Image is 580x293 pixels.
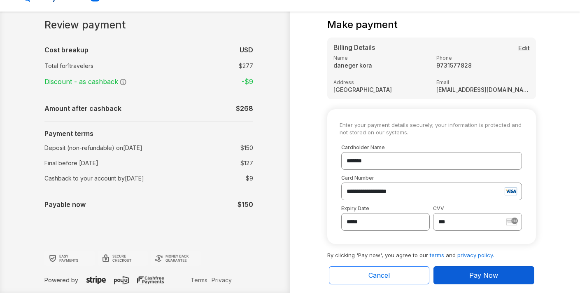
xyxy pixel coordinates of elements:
button: Edit [518,44,530,53]
td: : [180,196,184,213]
button: Pay Now [433,266,534,284]
b: USD [240,46,253,54]
img: stripe [506,218,518,225]
label: CVV [433,205,522,211]
label: Card Number [341,175,522,181]
label: Address [333,79,427,85]
td: $ 277 [196,60,253,72]
small: Enter your payment details securely; your information is protected and not stored on our systems. [340,122,524,136]
p: By clicking 'Pay now', you agree to our and [327,244,536,260]
td: Total for 1 travelers [44,58,180,73]
td: $ 9 [196,172,253,184]
a: terms [430,252,444,258]
td: : [180,140,184,155]
b: $150 [238,200,253,209]
b: Cost breakup [44,46,89,54]
a: privacy policy. [457,252,494,258]
strong: 9731577828 [436,62,530,69]
b: Amount after cashback [44,104,121,113]
td: Deposit (non-refundable) on [DATE] [44,140,180,155]
h4: Make payment [327,19,398,31]
label: Cardholder Name [341,144,522,150]
label: Expiry Date [341,205,430,211]
td: : [180,100,184,117]
td: : [180,58,184,73]
strong: [EMAIL_ADDRESS][DOMAIN_NAME] [436,86,530,93]
td: : [180,42,184,58]
label: Email [436,79,530,85]
button: Cancel [329,266,430,284]
td: $ 127 [196,157,253,169]
strong: daneger kora [333,62,427,69]
label: Name [333,55,427,61]
h5: Billing Details [333,44,530,52]
strong: [GEOGRAPHIC_DATA] [333,86,427,93]
a: Terms [189,276,210,284]
td: $ 150 [196,142,253,154]
td: : [180,171,184,186]
img: visa [504,185,518,197]
img: cashfree [137,276,164,284]
td: : [180,73,184,90]
a: Privacy [210,276,234,284]
span: Discount - as cashback [44,77,119,86]
b: Payment terms [44,129,93,138]
h1: Review payment [44,19,253,31]
td: Cashback to your account by [DATE] [44,171,180,186]
td: Final before [DATE] [44,155,180,171]
label: Phone [436,55,530,61]
img: payu [114,276,129,284]
td: : [180,155,184,171]
p: Powered by [44,276,189,284]
img: stripe [86,276,106,284]
b: $ 268 [236,104,253,113]
strong: -$ 9 [242,77,253,86]
b: Payable now [44,200,86,209]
